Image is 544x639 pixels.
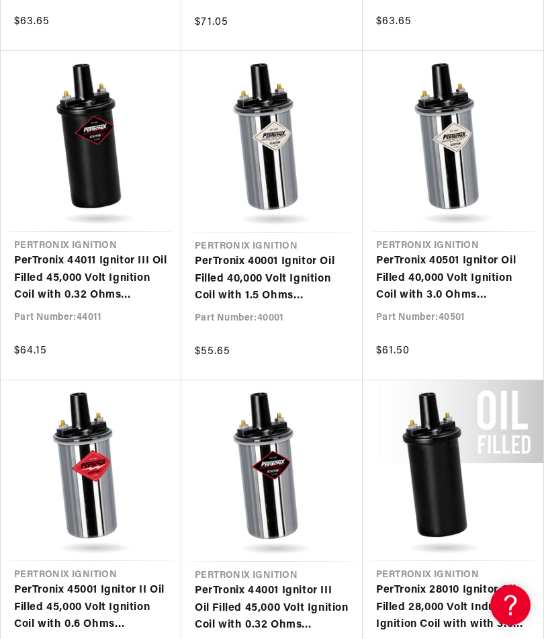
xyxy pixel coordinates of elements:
[195,583,349,635] a: PerTronix 44001 Ignitor III Oil Filled 45,000 Volt Ignition Coil with 0.32 Ohms Resistance in Chrome
[195,254,349,306] a: PerTronix 40001 Ignitor Oil Filled 40,000 Volt Ignition Coil with 1.5 Ohms Resistance in Chrome
[376,583,530,634] a: PerTronix 28010 Ignitor Oil Filled 28,000 Volt Industrial Ignition Coil with with 3.0 Ohms Resist...
[376,253,530,305] a: PerTronix 40501 Ignitor Oil Filled 40,000 Volt Ignition Coil with 3.0 Ohms Resistance in Chrome
[14,253,168,305] a: PerTronix 44011 Ignitor III Oil Filled 45,000 Volt Ignition Coil with 0.32 Ohms Resistance in Black
[14,583,168,634] a: PerTronix 45001 Ignitor II Oil Filled 45,000 Volt Ignition Coil with 0.6 Ohms Resistance in Chrome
